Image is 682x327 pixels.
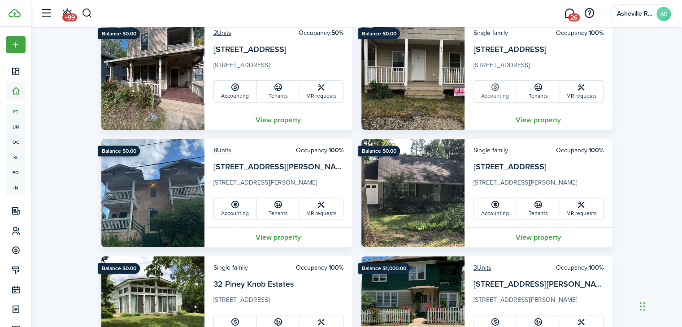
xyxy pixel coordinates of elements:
a: [STREET_ADDRESS][PERSON_NAME] [213,161,349,172]
img: Property avatar [101,139,204,247]
card-header-right: Occupancy: [556,28,604,38]
a: MR requests [300,81,343,102]
b: 100% [589,146,604,155]
b: 100% [589,263,604,272]
a: View property [465,110,612,130]
card-description: [STREET_ADDRESS][PERSON_NAME] [473,178,604,192]
button: Open menu [6,36,26,53]
a: Accounting [214,81,257,102]
a: MR requests [560,81,603,102]
a: Notifications [58,2,75,25]
div: Drag [640,293,645,320]
a: in [6,180,26,195]
a: View property [204,227,352,247]
card-header-right: Occupancy: [556,263,604,272]
ribbon: Balance $0.00 [98,146,140,156]
span: +99 [62,13,77,22]
a: Accounting [474,81,517,102]
img: Property avatar [101,22,204,130]
ribbon: Balance $1,000.00 [358,263,410,274]
card-description: [STREET_ADDRESS][PERSON_NAME] [473,295,604,310]
a: Tenants [517,81,560,102]
img: Property avatar [361,22,465,130]
a: Tenants [517,198,560,219]
b: 100% [589,28,604,38]
a: un [6,119,26,134]
card-description: [STREET_ADDRESS] [473,60,604,75]
a: Tenants [257,198,300,219]
span: 26 [568,13,580,22]
a: 8Units [213,146,231,155]
a: [STREET_ADDRESS] [473,161,547,172]
a: [STREET_ADDRESS] [473,43,547,55]
a: pt [6,104,26,119]
ribbon: Balance $0.00 [358,146,400,156]
a: MR requests [560,198,603,219]
button: Open resource center [582,6,597,21]
b: 100% [329,263,343,272]
a: MR requests [300,198,343,219]
card-header-left: Single family [473,28,508,38]
card-description: [STREET_ADDRESS] [213,295,343,310]
card-header-right: Occupancy: [296,263,343,272]
a: View property [465,227,612,247]
a: Accounting [474,198,517,219]
a: 32 Piney Knob Estates [213,278,294,290]
a: [STREET_ADDRESS] [213,43,287,55]
card-header-right: Occupancy: [556,146,604,155]
a: 2Units [213,28,231,38]
ribbon: Balance $0.00 [98,263,140,274]
card-header-left: Single family [213,263,248,272]
ribbon: Balance $0.00 [98,28,140,39]
button: Search [82,6,93,21]
card-header-left: Single family [473,146,508,155]
card-header-right: Occupancy: [299,28,343,38]
img: Property avatar [361,139,465,247]
a: 3Units [473,263,491,272]
b: 100% [329,146,343,155]
card-header-right: Occupancy: [296,146,343,155]
avatar-text: AR [656,7,671,21]
a: Tenants [257,81,300,102]
button: Open sidebar [38,5,55,22]
a: Messaging [561,2,578,25]
b: 50% [331,28,343,38]
img: TenantCloud [9,9,21,17]
iframe: Chat Widget [637,284,682,327]
card-description: [STREET_ADDRESS] [213,60,343,75]
a: kl [6,150,26,165]
card-description: [STREET_ADDRESS][PERSON_NAME] [213,178,343,192]
a: oc [6,134,26,150]
a: Accounting [214,198,257,219]
a: eq [6,165,26,180]
span: Asheville Rentals and Management [617,11,653,17]
a: View property [204,110,352,130]
ribbon: Balance $0.00 [358,28,400,39]
a: [STREET_ADDRESS][PERSON_NAME] [473,278,609,290]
